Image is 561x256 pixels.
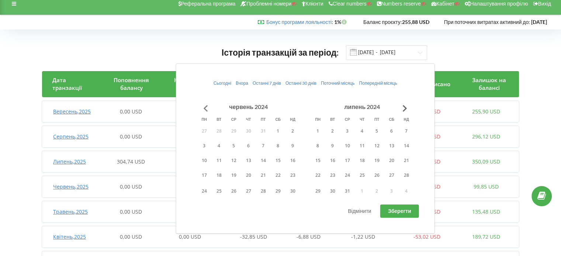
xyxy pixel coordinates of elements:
[351,233,375,240] span: -1,22 USD
[285,186,300,197] button: 30
[53,208,88,215] span: Травень , 2025
[212,140,226,151] button: 4
[236,80,248,86] span: Вчора
[52,76,82,91] span: Дата транзакції
[120,233,142,240] span: 0,00 USD
[285,126,300,137] button: 2
[355,186,370,197] button: 1
[311,155,325,166] button: 15
[472,76,506,91] span: Залишок на балансі
[53,183,89,190] span: Червень , 2025
[399,126,414,137] button: 7
[197,140,212,151] button: 3
[297,233,321,240] span: -6,88 USD
[241,186,256,197] button: 27
[399,186,414,197] button: 4
[370,114,384,125] th: п’ятниця
[256,114,271,125] th: п’ятниця
[340,186,355,197] button: 31
[380,204,419,218] button: Зберегти
[474,183,499,190] span: 99,85 USD
[355,126,370,137] button: 4
[355,114,370,125] th: четвер
[472,133,500,140] span: 296,12 USD
[398,101,412,116] button: Go to next month
[197,126,212,137] button: 27
[120,108,142,115] span: 0,00 USD
[246,1,291,7] span: Проблемні номери
[212,186,226,197] button: 25
[359,80,397,86] span: Попередній місяць
[370,155,384,166] button: 19
[256,140,271,151] button: 7
[271,126,285,137] button: 1
[384,140,399,151] button: 13
[256,155,271,166] button: 14
[363,19,402,25] span: Баланс проєкту:
[538,1,551,7] span: Вихід
[179,233,201,240] span: 0,00 USD
[381,1,421,7] span: Numbers reserve
[325,126,340,137] button: 2
[241,126,256,137] button: 30
[285,114,300,125] th: неділя
[384,155,399,166] button: 20
[388,208,411,214] span: Зберегти
[321,80,355,86] span: Поточний місяць
[241,140,256,151] button: 6
[181,1,236,7] span: Реферальна програма
[120,183,142,190] span: 0,00 USD
[340,170,355,181] button: 24
[399,155,414,166] button: 21
[241,155,256,166] button: 13
[340,204,379,218] button: Відмінити
[436,1,454,7] span: Кабінет
[285,140,300,151] button: 9
[253,80,281,86] span: Останні 7 днів
[325,170,340,181] button: 23
[334,19,349,25] strong: 1%
[240,233,267,240] span: -32,85 USD
[470,1,528,7] span: Налаштування профілю
[285,155,300,166] button: 16
[226,114,241,125] th: середа
[355,170,370,181] button: 25
[271,186,285,197] button: 29
[325,186,340,197] button: 30
[311,126,325,137] button: 1
[384,186,399,197] button: 3
[370,186,384,197] button: 2
[212,170,226,181] button: 18
[53,233,86,240] span: Квітень , 2025
[197,186,212,197] button: 24
[285,170,300,181] button: 23
[472,108,500,115] span: 255,90 USD
[212,155,226,166] button: 11
[355,155,370,166] button: 18
[227,102,270,111] div: червень 2024
[271,140,285,151] button: 8
[212,126,226,137] button: 28
[197,155,212,166] button: 10
[340,155,355,166] button: 17
[384,114,399,125] th: субота
[271,114,285,125] th: субота
[340,140,355,151] button: 10
[117,158,145,165] span: 304,74 USD
[285,80,316,86] span: Останні 30 днів
[256,170,271,181] button: 21
[370,126,384,137] button: 5
[413,233,440,240] span: -53,02 USD
[266,19,332,25] a: Бонус програми лояльності
[444,19,530,25] span: При поточних витратах активний до:
[384,126,399,137] button: 6
[53,158,86,165] span: Липень , 2025
[256,126,271,137] button: 31
[531,19,547,25] strong: [DATE]
[399,170,414,181] button: 28
[340,126,355,137] button: 3
[325,155,340,166] button: 16
[226,186,241,197] button: 26
[226,170,241,181] button: 19
[222,47,339,57] span: Історія транзакцій за період:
